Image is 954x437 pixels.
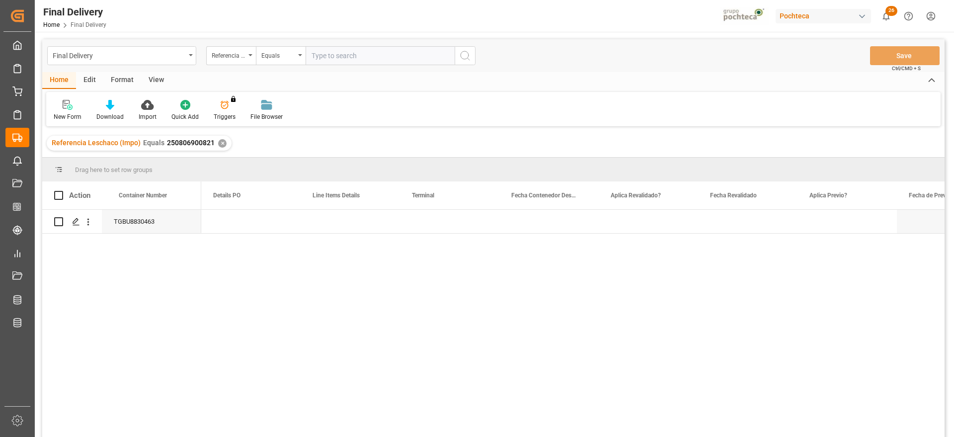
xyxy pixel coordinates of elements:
div: Format [103,72,141,89]
span: Aplica Previo? [809,192,847,199]
button: Pochteca [776,6,875,25]
div: File Browser [250,112,283,121]
span: Fecha de Previo [909,192,951,199]
span: Details PO [213,192,240,199]
span: 26 [885,6,897,16]
img: pochtecaImg.jpg_1689854062.jpg [720,7,769,25]
div: Home [42,72,76,89]
div: Quick Add [171,112,199,121]
span: Aplica Revalidado? [611,192,661,199]
div: Pochteca [776,9,871,23]
a: Home [43,21,60,28]
button: Save [870,46,940,65]
input: Type to search [306,46,455,65]
div: Action [69,191,90,200]
span: Line Items Details [313,192,360,199]
div: View [141,72,171,89]
div: TGBU8830463 [102,210,201,233]
span: Drag here to set row groups [75,166,153,174]
div: Press SPACE to select this row. [42,210,201,234]
div: Import [139,112,157,121]
div: Final Delivery [53,49,185,61]
span: Container Number [119,192,167,199]
span: Terminal [412,192,434,199]
span: Equals [143,139,164,147]
button: open menu [206,46,256,65]
div: Download [96,112,124,121]
span: 250806900821 [167,139,215,147]
div: Referencia Leschaco (Impo) [212,49,245,60]
span: Fecha Contenedor Descargado [511,192,578,199]
div: ✕ [218,139,227,148]
div: New Form [54,112,81,121]
span: Referencia Leschaco (Impo) [52,139,141,147]
span: Ctrl/CMD + S [892,65,921,72]
div: Final Delivery [43,4,106,19]
div: Edit [76,72,103,89]
button: show 26 new notifications [875,5,897,27]
button: Help Center [897,5,920,27]
span: Fecha Revalidado [710,192,757,199]
button: open menu [47,46,196,65]
button: search button [455,46,476,65]
button: open menu [256,46,306,65]
div: Equals [261,49,295,60]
